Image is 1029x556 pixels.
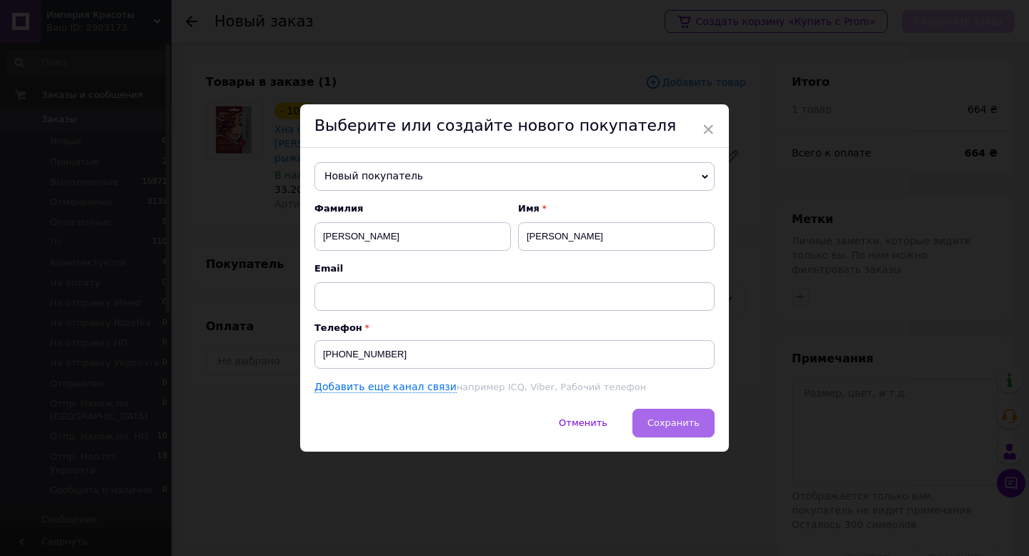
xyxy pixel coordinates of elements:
[314,322,715,333] p: Телефон
[544,409,622,437] button: Отменить
[559,417,607,428] span: Отменить
[647,417,700,428] span: Сохранить
[314,381,457,393] a: Добавить еще канал связи
[314,162,715,191] span: Новый покупатель
[518,222,715,251] input: Например: Иван
[314,340,715,369] input: +38 096 0000000
[300,104,729,148] div: Выберите или создайте нового покупателя
[518,202,715,215] span: Имя
[314,262,715,275] span: Email
[314,222,511,251] input: Например: Иванов
[457,382,646,392] span: например ICQ, Viber, Рабочий телефон
[702,117,715,142] span: ×
[314,202,511,215] span: Фамилия
[632,409,715,437] button: Сохранить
